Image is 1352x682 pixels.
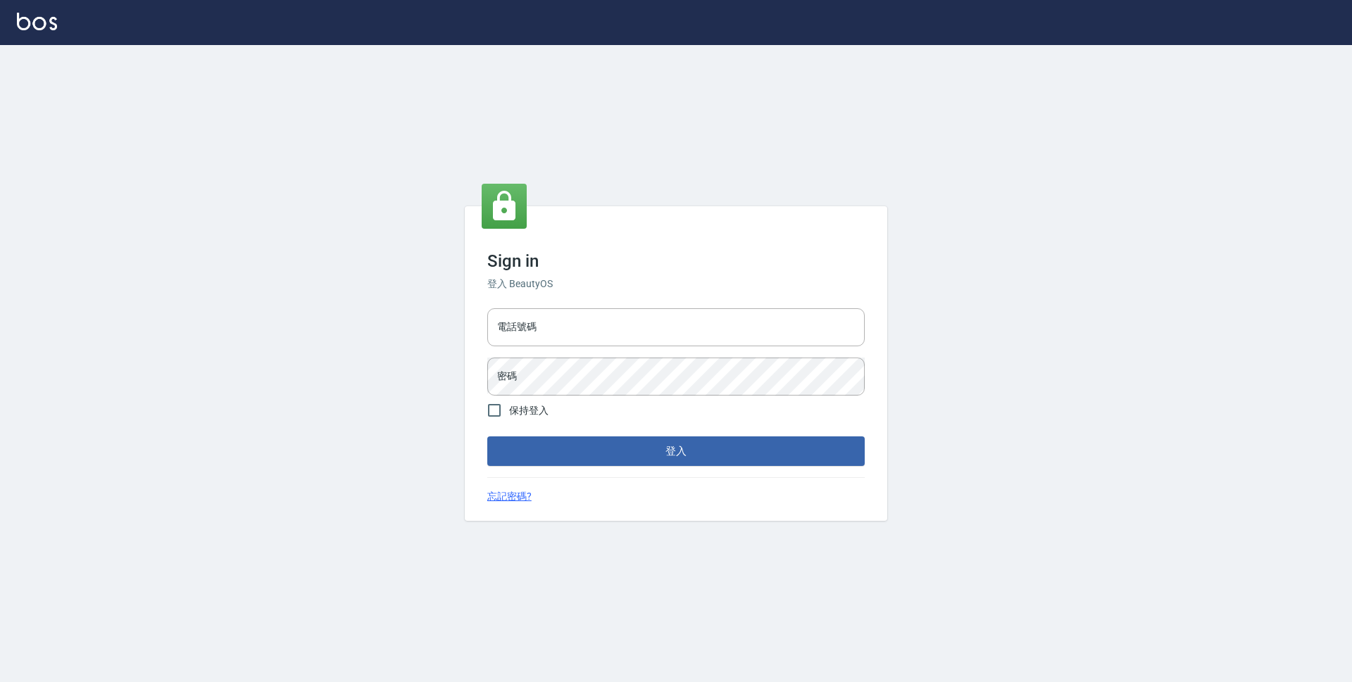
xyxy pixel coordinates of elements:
button: 登入 [487,436,865,466]
h6: 登入 BeautyOS [487,277,865,291]
a: 忘記密碼? [487,489,532,504]
h3: Sign in [487,251,865,271]
img: Logo [17,13,57,30]
span: 保持登入 [509,403,549,418]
